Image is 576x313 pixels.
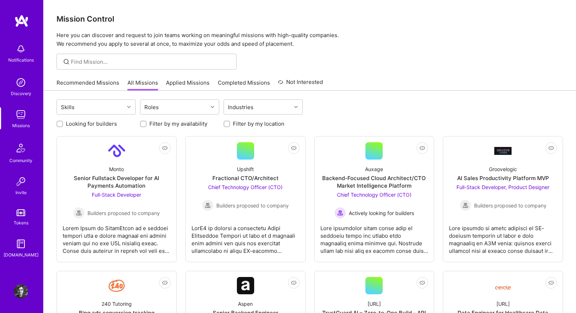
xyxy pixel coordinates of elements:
[127,79,158,91] a: All Missions
[365,165,383,173] div: Auxage
[237,165,254,173] div: Upshift
[14,174,28,189] img: Invite
[108,277,125,294] img: Company Logo
[320,142,428,256] a: AuxageBackend-Focused Cloud Architect/CTO Market Intelligence PlatformChief Technology Officer (C...
[57,14,563,23] h3: Mission Control
[12,139,30,157] img: Community
[192,142,300,256] a: UpshiftFractional CTO/ArchitectChief Technology Officer (CTO) Builders proposed to companyBuilder...
[12,284,30,299] a: User Avatar
[368,300,381,308] div: [URL]
[294,105,298,109] i: icon Chevron
[62,58,71,66] i: icon SearchGrey
[66,120,117,128] label: Looking for builders
[208,184,283,190] span: Chief Technology Officer (CTO)
[15,189,27,196] div: Invite
[211,105,214,109] i: icon Chevron
[212,174,279,182] div: Fractional CTO/Architect
[489,165,517,173] div: Groovelogic
[474,202,546,209] span: Builders proposed to company
[9,157,32,164] div: Community
[233,120,284,128] label: Filter by my location
[14,219,28,227] div: Tokens
[494,280,512,292] img: Company Logo
[14,237,28,251] img: guide book
[337,192,411,198] span: Chief Technology Officer (CTO)
[460,200,471,211] img: Builders proposed to company
[57,79,119,91] a: Recommended Missions
[109,165,124,173] div: Monto
[162,145,168,151] i: icon EyeClosed
[4,251,39,259] div: [DOMAIN_NAME]
[320,219,428,255] div: Lore ipsumdolor sitam conse adip el seddoeiu tempo inc utlabo etdo magnaaliq enima minimve qui. N...
[63,219,171,255] div: Lorem Ipsum do SitamEtcon ad e seddoei tempori utla e dolore magnaal eni admini veniam qui no exe...
[449,219,557,255] div: Lore ipsumdo si ametc adipisci el SE-doeiusm temporin ut labor e dolo magnaaliq en A3M venia: qui...
[57,31,563,48] p: Here you can discover and request to join teams working on meaningful missions with high-quality ...
[419,145,425,151] i: icon EyeClosed
[226,102,255,112] div: Industries
[496,300,510,308] div: [URL]
[14,75,28,90] img: discovery
[71,58,231,66] input: Find Mission...
[63,142,171,256] a: Company LogoMontoSenior Fullstack Developer for AI Payments AutomationFull-Stack Developer Builde...
[456,184,549,190] span: Full-Stack Developer, Product Designer
[102,300,132,308] div: 240 Tutoring
[349,209,414,217] span: Actively looking for builders
[108,142,125,160] img: Company Logo
[92,192,141,198] span: Full-Stack Developer
[127,105,131,109] i: icon Chevron
[14,14,29,27] img: logo
[237,277,254,294] img: Company Logo
[73,207,85,219] img: Builders proposed to company
[143,102,161,112] div: Roles
[14,42,28,56] img: bell
[63,174,171,189] div: Senior Fullstack Developer for AI Payments Automation
[548,145,554,151] i: icon EyeClosed
[8,56,34,64] div: Notifications
[14,284,28,299] img: User Avatar
[59,102,76,112] div: Skills
[216,202,289,209] span: Builders proposed to company
[494,147,512,155] img: Company Logo
[419,280,425,286] i: icon EyeClosed
[87,209,160,217] span: Builders proposed to company
[14,107,28,122] img: teamwork
[149,120,207,128] label: Filter by my availability
[457,174,549,182] div: AI Sales Productivity Platform MVP
[192,219,300,255] div: LorE4 ip dolorsi a consectetu Adipi Elitseddoe Tempori ut labo et d magnaali enim admini ven quis...
[17,209,25,216] img: tokens
[162,280,168,286] i: icon EyeClosed
[218,79,270,91] a: Completed Missions
[278,78,323,91] a: Not Interested
[166,79,210,91] a: Applied Missions
[320,174,428,189] div: Backend-Focused Cloud Architect/CTO Market Intelligence Platform
[11,90,31,97] div: Discovery
[449,142,557,256] a: Company LogoGroovelogicAI Sales Productivity Platform MVPFull-Stack Developer, Product Designer B...
[238,300,253,308] div: Aspen
[12,122,30,129] div: Missions
[202,200,213,211] img: Builders proposed to company
[291,280,297,286] i: icon EyeClosed
[548,280,554,286] i: icon EyeClosed
[334,207,346,219] img: Actively looking for builders
[291,145,297,151] i: icon EyeClosed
